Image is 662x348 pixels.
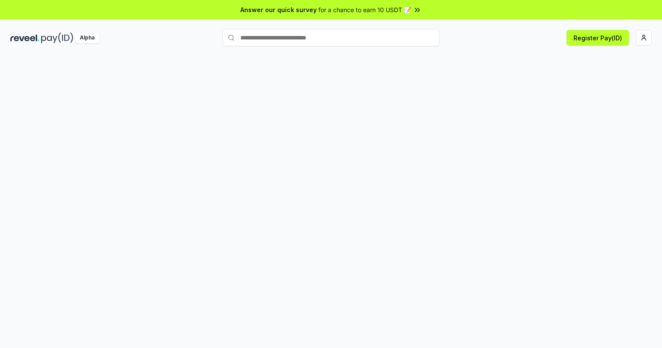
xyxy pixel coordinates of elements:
[318,5,411,14] span: for a chance to earn 10 USDT 📝
[75,33,99,43] div: Alpha
[41,33,73,43] img: pay_id
[240,5,317,14] span: Answer our quick survey
[567,30,629,46] button: Register Pay(ID)
[10,33,39,43] img: reveel_dark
